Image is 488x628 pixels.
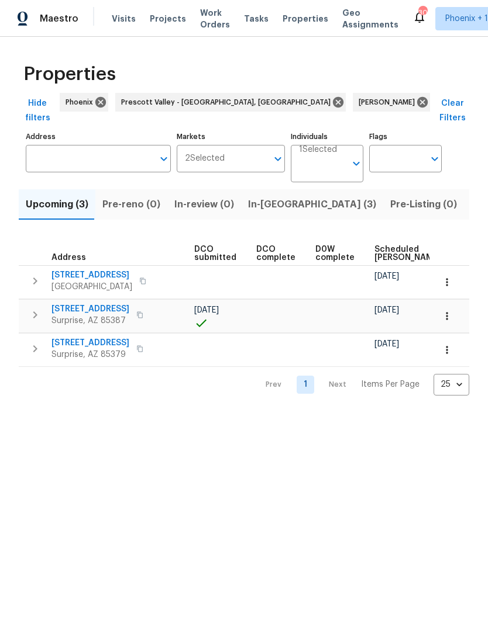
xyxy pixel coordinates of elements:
[359,96,420,108] span: [PERSON_NAME]
[374,306,399,314] span: [DATE]
[23,96,51,125] span: Hide filters
[23,68,116,80] span: Properties
[194,245,236,262] span: DCO submitted
[283,13,328,25] span: Properties
[51,315,129,327] span: Surprise, AZ 85387
[438,96,466,125] span: Clear Filters
[361,379,420,390] p: Items Per Page
[51,349,129,360] span: Surprise, AZ 85379
[19,93,56,129] button: Hide filters
[255,374,469,395] nav: Pagination Navigation
[297,376,314,394] a: Goto page 1
[51,269,132,281] span: [STREET_ADDRESS]
[353,93,430,112] div: [PERSON_NAME]
[434,93,471,129] button: Clear Filters
[427,151,443,167] button: Open
[270,151,286,167] button: Open
[200,7,230,30] span: Work Orders
[194,306,219,314] span: [DATE]
[115,93,346,112] div: Prescott Valley - [GEOGRAPHIC_DATA], [GEOGRAPHIC_DATA]
[390,196,457,213] span: Pre-Listing (0)
[248,196,376,213] span: In-[GEOGRAPHIC_DATA] (3)
[40,13,78,25] span: Maestro
[256,245,295,262] span: DCO complete
[299,145,337,155] span: 1 Selected
[369,133,442,140] label: Flags
[66,96,98,108] span: Phoenix
[374,245,441,262] span: Scheduled [PERSON_NAME]
[315,245,355,262] span: D0W complete
[26,196,88,213] span: Upcoming (3)
[60,93,108,112] div: Phoenix
[342,7,398,30] span: Geo Assignments
[374,272,399,280] span: [DATE]
[374,340,399,348] span: [DATE]
[51,303,129,315] span: [STREET_ADDRESS]
[185,154,225,164] span: 2 Selected
[445,13,488,25] span: Phoenix + 1
[51,254,86,262] span: Address
[156,151,172,167] button: Open
[26,133,171,140] label: Address
[150,13,186,25] span: Projects
[102,196,160,213] span: Pre-reno (0)
[177,133,286,140] label: Markets
[51,281,132,293] span: [GEOGRAPHIC_DATA]
[434,369,469,400] div: 25
[174,196,234,213] span: In-review (0)
[244,15,269,23] span: Tasks
[291,133,363,140] label: Individuals
[51,337,129,349] span: [STREET_ADDRESS]
[112,13,136,25] span: Visits
[121,96,335,108] span: Prescott Valley - [GEOGRAPHIC_DATA], [GEOGRAPHIC_DATA]
[418,7,427,19] div: 30
[348,155,365,172] button: Open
